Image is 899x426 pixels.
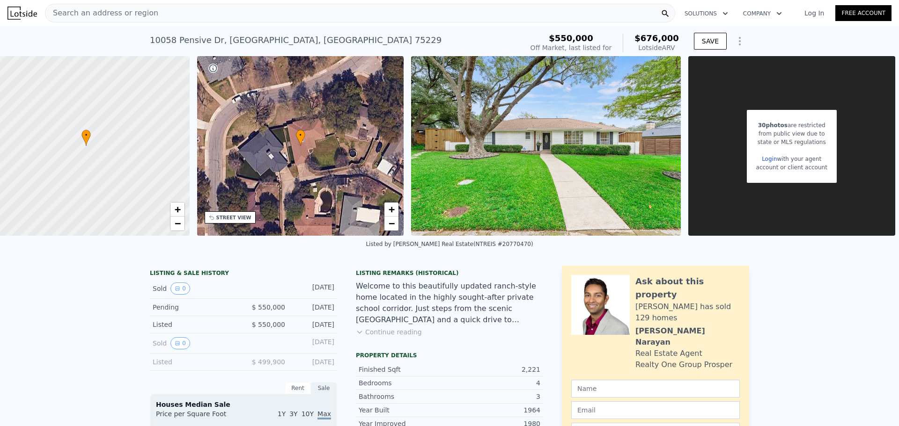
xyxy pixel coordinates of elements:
span: 1Y [278,410,286,418]
span: 10Y [302,410,314,418]
a: Login [762,156,777,162]
div: Welcome to this beautifully updated ranch-style home located in the highly sought-after private s... [356,281,543,325]
a: Free Account [835,5,892,21]
span: − [389,217,395,229]
div: Listing Remarks (Historical) [356,269,543,277]
span: 3Y [289,410,297,418]
a: Zoom in [384,202,398,217]
span: • [81,131,91,139]
span: 30 photos [758,122,788,129]
span: Search an address or region [45,7,158,19]
div: state or MLS regulations [756,138,827,146]
div: Real Estate Agent [635,348,702,359]
div: Bathrooms [359,392,449,401]
button: Company [736,5,789,22]
div: 1964 [449,405,540,415]
div: Sold [153,337,236,349]
div: 2,221 [449,365,540,374]
div: Lotside ARV [634,43,679,52]
div: Listed by [PERSON_NAME] Real Estate (NTREIS #20770470) [366,241,533,247]
button: Continue reading [356,327,422,337]
span: $ 499,900 [252,358,285,366]
div: [DATE] [293,282,334,295]
div: are restricted [756,121,827,130]
div: Houses Median Sale [156,400,331,409]
input: Email [571,401,740,419]
div: Finished Sqft [359,365,449,374]
div: LISTING & SALE HISTORY [150,269,337,279]
span: $676,000 [634,33,679,43]
div: [DATE] [293,357,334,367]
input: Name [571,380,740,397]
div: [DATE] [293,320,334,329]
div: 3 [449,392,540,401]
div: from public view due to [756,130,827,138]
div: Property details [356,352,543,359]
span: $ 550,000 [252,321,285,328]
span: Max [317,410,331,419]
a: Zoom out [384,217,398,231]
div: Ask about this property [635,275,740,301]
div: Sold [153,282,236,295]
button: SAVE [694,33,727,50]
button: View historical data [170,337,190,349]
div: Listed [153,357,236,367]
button: Show Options [730,32,749,51]
a: Zoom in [170,202,184,217]
span: + [389,203,395,215]
div: • [81,130,91,146]
div: • [296,130,305,146]
div: Price per Square Foot [156,409,243,424]
div: Pending [153,303,236,312]
span: with your agent [777,156,822,162]
a: Zoom out [170,217,184,231]
button: Solutions [677,5,736,22]
div: 10058 Pensive Dr , [GEOGRAPHIC_DATA] , [GEOGRAPHIC_DATA] 75229 [150,34,442,47]
span: • [296,131,305,139]
div: 4 [449,378,540,388]
div: [PERSON_NAME] has sold 129 homes [635,301,740,324]
div: Year Built [359,405,449,415]
span: + [174,203,180,215]
div: [PERSON_NAME] Narayan [635,325,740,348]
div: [DATE] [293,337,334,349]
div: Bedrooms [359,378,449,388]
div: Off Market, last listed for [531,43,612,52]
img: Sale: 157914800 Parcel: 112758855 [411,56,681,236]
span: − [174,217,180,229]
div: Listed [153,320,236,329]
span: $ 550,000 [252,303,285,311]
button: View historical data [170,282,190,295]
a: Log In [793,8,835,18]
div: [DATE] [293,303,334,312]
div: STREET VIEW [216,214,251,221]
div: Realty One Group Prosper [635,359,732,370]
div: Sale [311,382,337,394]
div: Rent [285,382,311,394]
img: Lotside [7,7,37,20]
span: $550,000 [549,33,593,43]
div: account or client account [756,163,827,172]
